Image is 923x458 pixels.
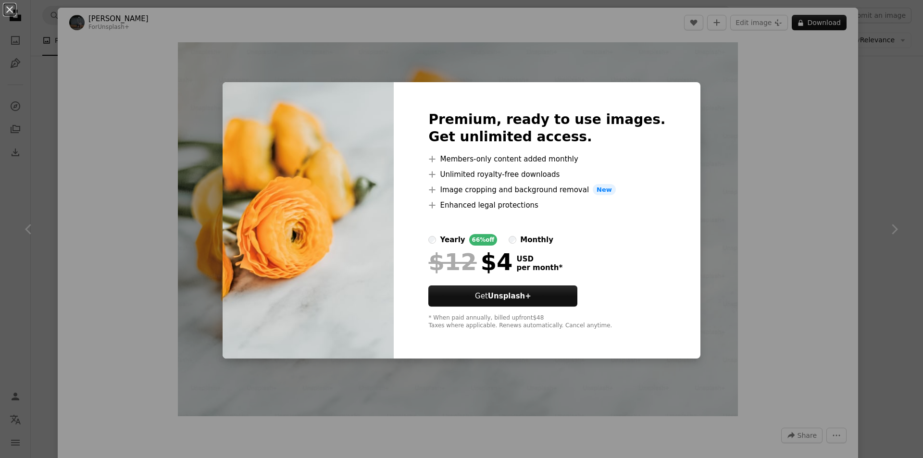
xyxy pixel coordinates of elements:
[428,169,665,180] li: Unlimited royalty-free downloads
[469,234,498,246] div: 66% off
[428,285,577,307] button: GetUnsplash+
[428,199,665,211] li: Enhanced legal protections
[428,249,512,274] div: $4
[428,314,665,330] div: * When paid annually, billed upfront $48 Taxes where applicable. Renews automatically. Cancel any...
[428,111,665,146] h2: Premium, ready to use images. Get unlimited access.
[223,82,394,359] img: premium_photo-1676009619407-18a5121f9687
[440,234,465,246] div: yearly
[428,236,436,244] input: yearly66%off
[593,184,616,196] span: New
[428,249,476,274] span: $12
[488,292,531,300] strong: Unsplash+
[428,153,665,165] li: Members-only content added monthly
[509,236,516,244] input: monthly
[516,263,562,272] span: per month *
[428,184,665,196] li: Image cropping and background removal
[520,234,553,246] div: monthly
[516,255,562,263] span: USD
